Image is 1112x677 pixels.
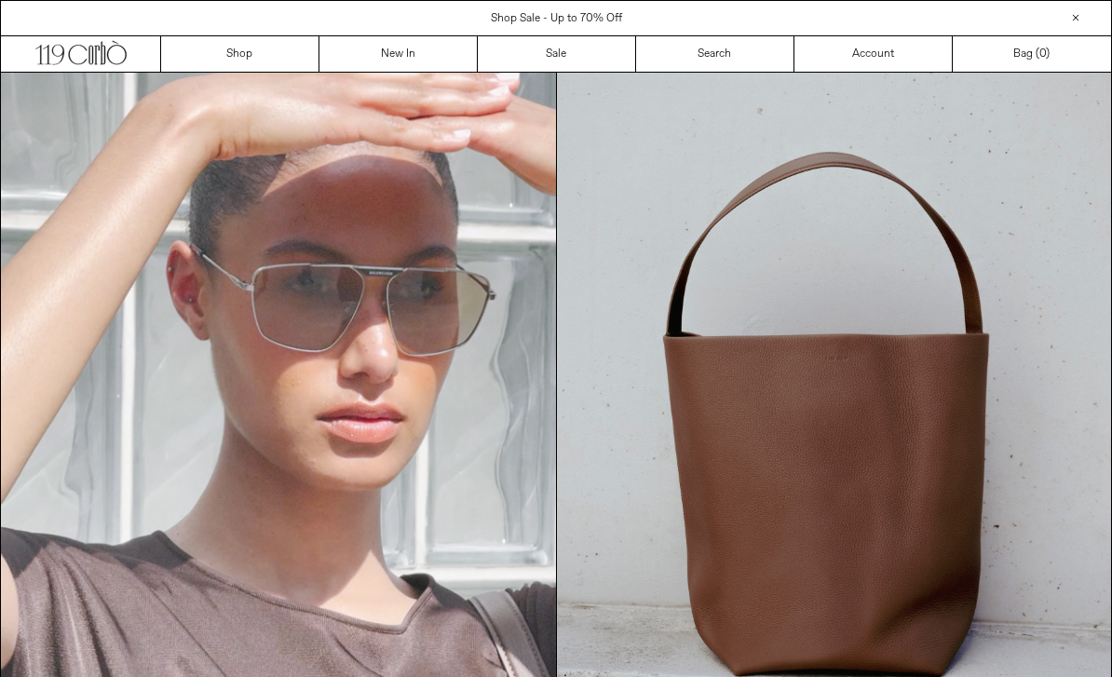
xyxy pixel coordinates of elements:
[161,36,319,72] a: Shop
[636,36,794,72] a: Search
[953,36,1111,72] a: Bag ()
[319,36,478,72] a: New In
[491,11,622,26] a: Shop Sale - Up to 70% Off
[1039,47,1046,61] span: 0
[1039,46,1050,62] span: )
[478,36,636,72] a: Sale
[794,36,953,72] a: Account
